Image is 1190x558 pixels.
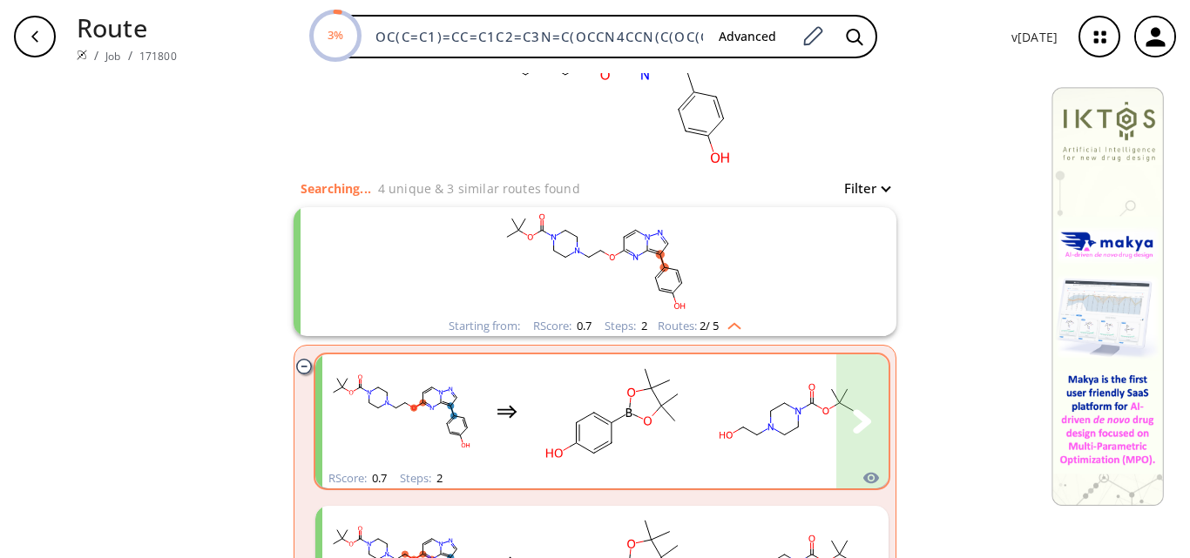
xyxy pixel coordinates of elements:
p: 4 unique & 3 similar routes found [378,179,580,198]
div: Steps : [605,320,647,332]
li: / [128,46,132,64]
button: Advanced [705,21,790,53]
svg: CC1(C)OB(c2ccc(O)cc2)OC1(C)C [535,357,692,466]
p: Route [77,9,177,46]
div: Routes: [658,320,741,332]
input: Enter SMILES [365,28,705,45]
span: 0.7 [574,318,592,333]
svg: CC(C)(C)OC(=O)N1CCN(CCOc2ccn3ncc(-c4ccc(O)cc4)c3n2)CC1 [368,207,822,316]
a: Job [105,49,120,64]
img: Spaya logo [77,50,87,60]
text: 3% [328,27,343,43]
p: Searching... [301,179,371,198]
span: 2 [639,318,647,333]
svg: CC(C)(C)OC(=O)N1CCN(CCOc2ccn3ncc(-c4ccc(O)cc4)c3n2)CC1 [322,357,479,466]
div: Steps : [400,473,443,484]
img: Up [719,316,741,330]
li: / [94,46,98,64]
span: 2 / 5 [700,320,719,332]
span: 0.7 [369,470,387,486]
svg: CC(C)(C)OC(=O)N1CCN(CCO)CC1 [709,357,866,466]
p: v [DATE] [1011,28,1058,46]
button: Filter [834,182,889,195]
a: 171800 [139,49,177,64]
img: Banner [1051,87,1164,506]
div: RScore : [533,320,592,332]
span: 2 [434,470,443,486]
div: Starting from: [449,320,520,332]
